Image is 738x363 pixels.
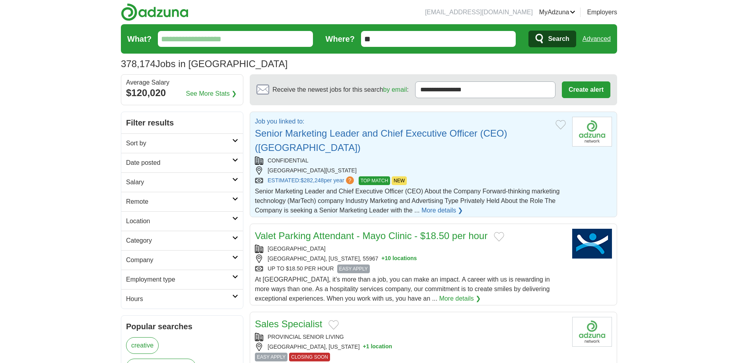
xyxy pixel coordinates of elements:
[121,57,155,71] span: 378,174
[392,176,407,185] span: NEW
[126,158,232,168] h2: Date posted
[555,120,566,129] button: Add to favorite jobs
[255,276,550,302] span: At [GEOGRAPHIC_DATA], it’s more than a job, you can make an impact. A career with us is rewarding...
[268,245,326,252] a: [GEOGRAPHIC_DATA]
[439,294,481,303] a: More details ❯
[255,333,566,341] div: PROVINCIAL SENIOR LIVING
[539,8,576,17] a: MyAdzuna
[121,231,243,250] a: Category
[121,192,243,211] a: Remote
[255,353,287,361] span: EASY APPLY
[328,320,339,330] button: Add to favorite jobs
[528,31,576,47] button: Search
[126,255,232,265] h2: Company
[346,176,354,184] span: ?
[121,172,243,192] a: Salary
[421,206,463,215] a: More details ❯
[121,112,243,133] h2: Filter results
[255,265,566,273] div: UP TO $18.50 PER HOUR
[255,156,566,165] div: CONFIDENTIAL
[126,294,232,304] h2: Hours
[121,211,243,231] a: Location
[381,255,385,263] span: +
[121,153,243,172] a: Date posted
[121,3,188,21] img: Adzuna logo
[121,58,287,69] h1: Jobs in [GEOGRAPHIC_DATA]
[255,166,566,175] div: [GEOGRAPHIC_DATA][US_STATE]
[186,89,237,98] a: See More Stats ❯
[494,232,504,241] button: Add to favorite jobs
[363,343,392,351] button: +1 location
[126,337,159,354] a: creative
[121,270,243,289] a: Employment type
[121,289,243,309] a: Hours
[289,353,330,361] span: CLOSING SOON
[359,176,390,185] span: TOP MATCH
[301,177,324,183] span: $282,248
[126,275,232,284] h2: Employment type
[425,8,533,17] li: [EMAIL_ADDRESS][DOMAIN_NAME]
[562,81,610,98] button: Create alert
[572,317,612,347] img: Company logo
[337,265,370,273] span: EASY APPLY
[583,31,611,47] a: Advanced
[126,178,232,187] h2: Salary
[255,188,559,214] span: Senior Marketing Leader and Chief Executive Officer (CEO) About the Company Forward-thinking mark...
[255,230,487,241] a: Valet Parking Attendant - Mayo Clinic - $18.50 per hour
[255,319,322,329] a: Sales Specialist
[272,85,408,95] span: Receive the newest jobs for this search :
[126,321,238,332] h2: Popular searches
[127,33,151,45] label: What?
[587,8,617,17] a: Employers
[268,176,355,185] a: ESTIMATED:$282,248per year?
[572,117,612,147] img: Company logo
[326,33,355,45] label: Where?
[255,117,549,126] p: Job you linked to:
[255,343,566,351] div: [GEOGRAPHIC_DATA], [US_STATE]
[548,31,569,47] span: Search
[381,255,417,263] button: +10 locations
[126,236,232,245] h2: Category
[121,133,243,153] a: Sort by
[383,86,407,93] a: by email
[126,216,232,226] h2: Location
[255,255,566,263] div: [GEOGRAPHIC_DATA], [US_STATE], 55967
[363,343,366,351] span: +
[126,139,232,148] h2: Sort by
[126,79,238,86] div: Average Salary
[126,86,238,100] div: $120,020
[255,128,507,153] a: Senior Marketing Leader and Chief Executive Officer (CEO) ([GEOGRAPHIC_DATA])
[126,197,232,207] h2: Remote
[572,229,612,259] img: Towne Park Ltd. logo
[121,250,243,270] a: Company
